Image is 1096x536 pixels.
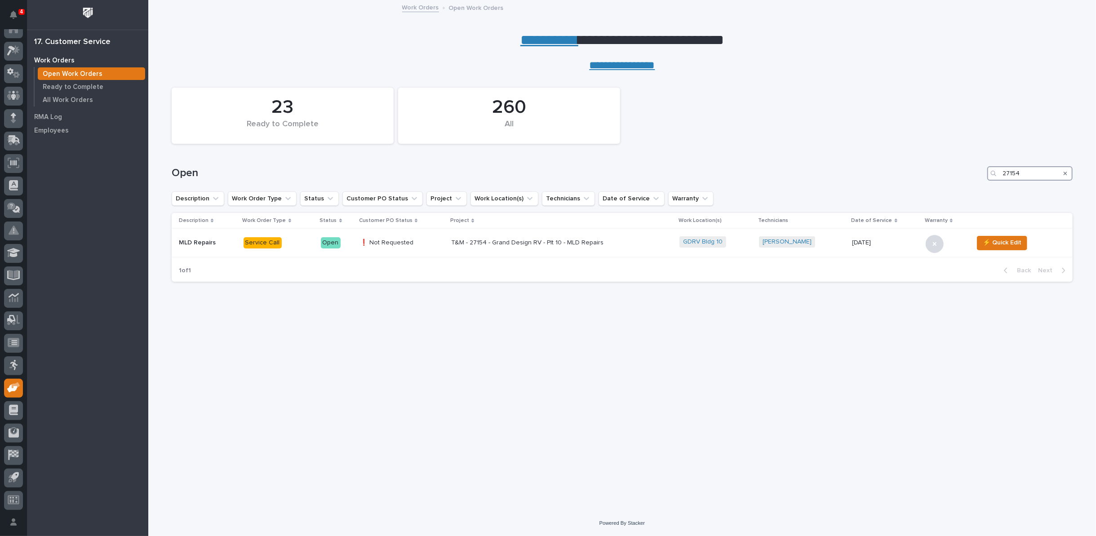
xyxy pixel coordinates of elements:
[35,80,148,93] a: Ready to Complete
[763,238,812,246] a: [PERSON_NAME]
[852,239,919,247] p: [DATE]
[758,216,788,226] p: Technicians
[852,216,892,226] p: Date of Service
[983,237,1021,248] span: ⚡ Quick Edit
[179,239,236,247] p: MLD Repairs
[1012,266,1031,275] span: Back
[300,191,339,206] button: Status
[668,191,714,206] button: Warranty
[80,4,96,21] img: Workspace Logo
[450,216,469,226] p: Project
[679,216,722,226] p: Work Location(s)
[413,96,605,119] div: 260
[342,191,423,206] button: Customer PO Status
[4,5,23,24] button: Notifications
[977,236,1027,250] button: ⚡ Quick Edit
[27,124,148,137] a: Employees
[34,113,62,121] p: RMA Log
[599,520,645,526] a: Powered By Stacker
[683,238,723,246] a: GDRV Bldg 10
[321,237,341,248] div: Open
[35,67,148,80] a: Open Work Orders
[20,9,23,15] p: 4
[228,191,297,206] button: Work Order Type
[449,2,504,12] p: Open Work Orders
[179,216,209,226] p: Description
[542,191,595,206] button: Technicians
[11,11,23,25] div: Notifications4
[244,237,282,248] div: Service Call
[451,239,608,247] p: T&M - 27154 - Grand Design RV - Plt 10 - MLD Repairs
[997,266,1034,275] button: Back
[43,83,103,91] p: Ready to Complete
[1034,266,1073,275] button: Next
[172,260,198,282] p: 1 of 1
[43,96,93,104] p: All Work Orders
[402,2,439,12] a: Work Orders
[360,239,444,247] p: ❗ Not Requested
[243,216,286,226] p: Work Order Type
[470,191,538,206] button: Work Location(s)
[34,37,111,47] div: 17. Customer Service
[1038,266,1058,275] span: Next
[172,191,224,206] button: Description
[925,216,948,226] p: Warranty
[599,191,665,206] button: Date of Service
[35,93,148,106] a: All Work Orders
[359,216,413,226] p: Customer PO Status
[426,191,467,206] button: Project
[27,53,148,67] a: Work Orders
[34,57,75,65] p: Work Orders
[27,110,148,124] a: RMA Log
[987,166,1073,181] input: Search
[187,120,378,138] div: Ready to Complete
[187,96,378,119] div: 23
[34,127,69,135] p: Employees
[413,120,605,138] div: All
[172,229,1073,257] tr: MLD RepairsService CallOpen❗ Not RequestedT&M - 27154 - Grand Design RV - Plt 10 - MLD RepairsGDR...
[320,216,337,226] p: Status
[172,167,984,180] h1: Open
[43,70,102,78] p: Open Work Orders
